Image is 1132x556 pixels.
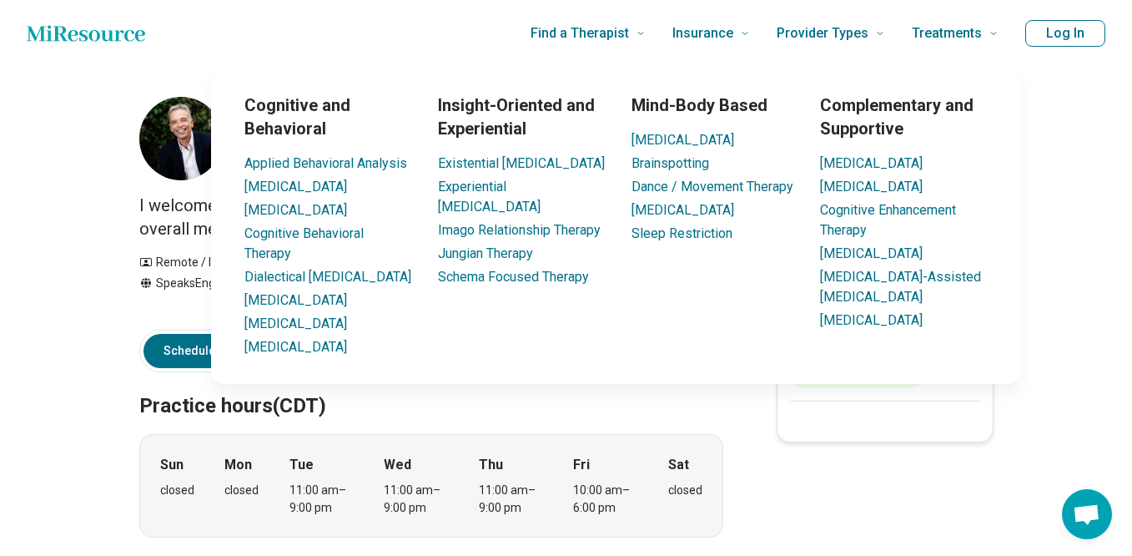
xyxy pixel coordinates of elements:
[1025,20,1105,47] button: Log In
[139,352,723,421] h2: Practice hours (CDT)
[1062,489,1112,539] a: Open chat
[438,245,533,261] a: Jungian Therapy
[224,455,252,475] strong: Mon
[631,132,734,148] a: [MEDICAL_DATA]
[384,482,448,517] div: 11:00 am – 9:00 pm
[244,155,407,171] a: Applied Behavioral Analysis
[820,312,923,328] a: [MEDICAL_DATA]
[438,155,605,171] a: Existential [MEDICAL_DATA]
[384,455,411,475] strong: Wed
[244,316,347,331] a: [MEDICAL_DATA]
[244,179,347,195] a: [MEDICAL_DATA]
[438,94,605,140] h3: Insight-Oriented and Experiential
[160,455,184,475] strong: Sun
[438,222,601,238] a: Imago Relationship Therapy
[631,94,793,117] h3: Mind-Body Based
[820,179,923,195] a: [MEDICAL_DATA]
[573,482,637,517] div: 10:00 am – 6:00 pm
[438,179,541,215] a: Experiential [MEDICAL_DATA]
[820,245,923,261] a: [MEDICAL_DATA]
[244,202,347,218] a: [MEDICAL_DATA]
[139,434,723,538] div: When does the program meet?
[289,455,314,475] strong: Tue
[820,155,923,171] a: [MEDICAL_DATA]
[531,22,629,45] span: Find a Therapist
[438,269,589,285] a: Schema Focused Therapy
[912,22,982,45] span: Treatments
[631,225,732,241] a: Sleep Restriction
[820,94,987,140] h3: Complementary and Supportive
[111,67,1120,384] div: Treatments
[777,22,868,45] span: Provider Types
[289,482,354,517] div: 11:00 am – 9:00 pm
[573,455,590,475] strong: Fri
[244,269,411,285] a: Dialectical [MEDICAL_DATA]
[244,94,411,140] h3: Cognitive and Behavioral
[244,225,364,261] a: Cognitive Behavioral Therapy
[244,292,347,308] a: [MEDICAL_DATA]
[224,482,259,499] div: closed
[631,179,793,195] a: Dance / Movement Therapy
[27,17,145,50] a: Home page
[160,482,194,499] div: closed
[631,202,734,218] a: [MEDICAL_DATA]
[672,22,733,45] span: Insurance
[668,455,689,475] strong: Sat
[668,482,702,499] div: closed
[479,482,543,517] div: 11:00 am – 9:00 pm
[479,455,503,475] strong: Thu
[820,269,981,305] a: [MEDICAL_DATA]-Assisted [MEDICAL_DATA]
[244,339,347,355] a: [MEDICAL_DATA]
[631,155,709,171] a: Brainspotting
[820,202,956,238] a: Cognitive Enhancement Therapy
